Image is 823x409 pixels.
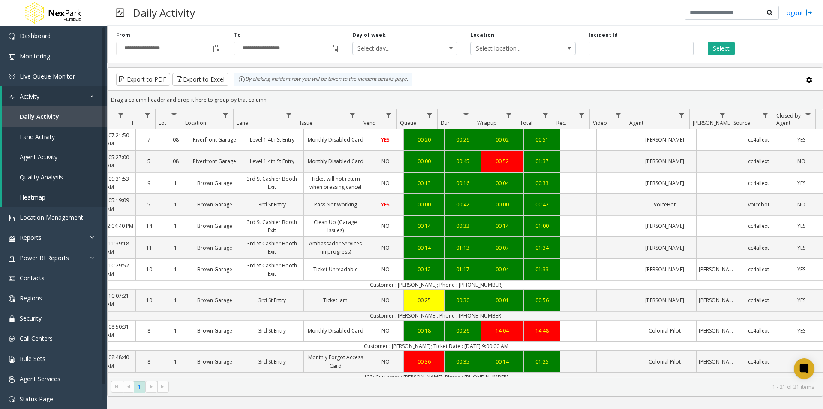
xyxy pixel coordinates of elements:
[441,119,450,127] span: Dur
[108,92,823,107] div: Drag a column header and drop it here to group by that column
[404,324,444,337] a: 00:18
[304,216,367,236] a: Clean Up (Garage Issues)
[189,324,240,337] a: Brown Garage
[162,133,189,146] a: 08
[797,266,805,273] span: YES
[20,314,42,322] span: Security
[797,327,805,334] span: YES
[633,263,696,276] a: [PERSON_NAME]
[162,177,189,189] a: 1
[524,177,560,189] a: 00:33
[481,155,523,167] a: 00:52
[9,295,15,302] img: 'icon'
[737,133,780,146] a: cc4allext
[483,357,521,366] div: 00:14
[445,198,481,211] a: 00:42
[9,94,15,100] img: 'icon'
[780,220,823,232] a: YES
[136,177,162,189] a: 9
[20,375,60,383] span: Agent Services
[381,179,390,187] span: NO
[2,106,107,127] a: Daily Activity
[9,33,15,40] img: 'icon'
[136,263,162,276] a: 10
[780,294,823,306] a: YES
[162,155,189,167] a: 08
[234,73,412,86] div: By clicking Incident row you will be taken to the incident details page.
[189,220,240,232] a: Brown Garage
[84,173,135,193] a: [DATE] 09:31:53 AM
[84,151,135,172] a: [DATE] 05:27:00 AM
[633,294,696,306] a: [PERSON_NAME]
[780,324,823,337] a: YES
[381,266,390,273] span: NO
[526,179,558,187] div: 00:33
[404,294,444,306] a: 00:25
[520,119,532,127] span: Total
[447,200,478,209] div: 00:42
[797,244,805,251] span: YES
[189,355,240,368] a: Brown Garage
[526,357,558,366] div: 01:25
[9,73,15,80] img: 'icon'
[162,198,189,211] a: 1
[406,357,442,366] div: 00:36
[189,294,240,306] a: Brown Garage
[481,177,523,189] a: 00:04
[116,31,130,39] label: From
[304,198,367,211] a: Pass Not Working
[445,177,481,189] a: 00:16
[717,109,728,121] a: Parker Filter Menu
[633,355,696,368] a: Colonial Pilot
[697,355,737,368] a: [PERSON_NAME]
[172,73,228,86] button: Export to Excel
[483,179,521,187] div: 00:04
[240,155,303,167] a: Level 1 4th St Entry
[676,109,688,121] a: Agent Filter Menu
[737,324,780,337] a: cc4allext
[737,220,780,232] a: cc4allext
[20,112,59,121] span: Daily Activity
[20,173,63,181] span: Quality Analysis
[445,155,481,167] a: 00:45
[136,155,162,167] a: 5
[404,177,444,189] a: 00:13
[406,222,442,230] div: 00:14
[471,42,554,55] span: Select location...
[780,198,823,211] a: NO
[404,355,444,368] a: 00:36
[576,109,588,121] a: Rec. Filter Menu
[797,179,805,187] span: YES
[404,155,444,167] a: 00:00
[367,133,403,146] a: YES
[20,153,57,161] span: Agent Activity
[780,155,823,167] a: NO
[381,297,390,304] span: NO
[381,244,390,251] span: NO
[367,324,403,337] a: NO
[797,136,805,143] span: YES
[2,86,107,106] a: Activity
[524,242,560,254] a: 01:34
[237,119,248,127] span: Lane
[526,157,558,165] div: 01:37
[240,198,303,211] a: 3rd St Entry
[460,109,472,121] a: Dur Filter Menu
[304,324,367,337] a: Monthly Disabled Card
[633,220,696,232] a: [PERSON_NAME]
[629,119,643,127] span: Agent
[162,263,189,276] a: 1
[481,355,523,368] a: 00:14
[381,327,390,334] span: NO
[84,194,135,215] a: [DATE] 05:19:09 AM
[9,356,15,363] img: 'icon'
[526,244,558,252] div: 01:34
[9,376,15,383] img: 'icon'
[50,373,823,382] td: 123; Customer : [PERSON_NAME]; Phone : [PHONE_NUMBER]
[483,244,521,252] div: 00:07
[697,294,737,306] a: [PERSON_NAME]
[802,109,814,121] a: Closed by Agent Filter Menu
[116,2,124,23] img: pageIcon
[481,324,523,337] a: 14:04
[797,222,805,230] span: YES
